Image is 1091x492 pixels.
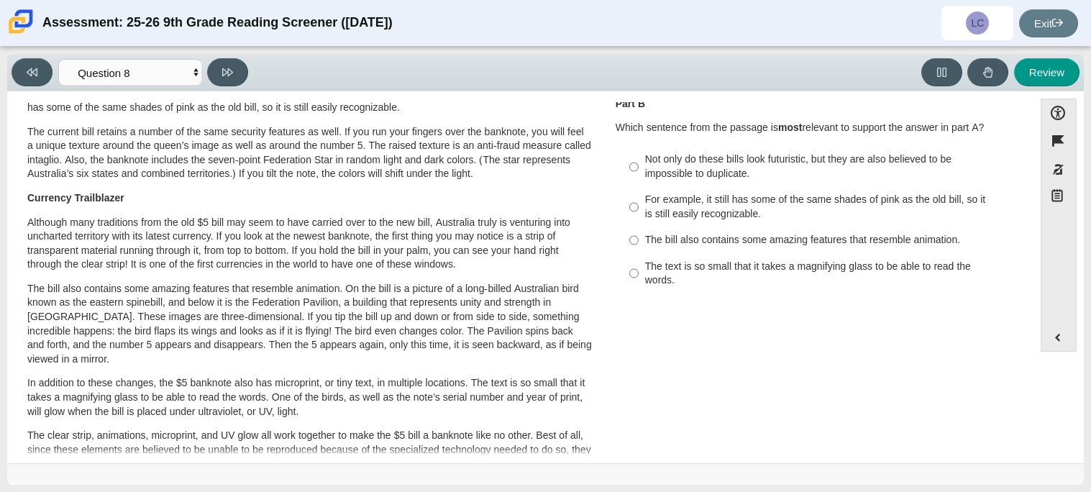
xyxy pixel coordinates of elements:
a: Exit [1019,9,1078,37]
div: The text is so small that it takes a magnifying glass to be able to read the words. [645,260,1008,288]
span: LC [972,18,985,28]
button: Expand menu. Displays the button labels. [1041,324,1076,351]
p: The bill also contains some amazing features that resemble animation. On the bill is a picture of... [27,282,592,367]
p: Which sentence from the passage is relevant to support the answer in part A? [616,121,1015,135]
button: Raise Your Hand [967,58,1008,86]
div: Not only do these bills look futuristic, but they are also believed to be impossible to duplicate. [645,152,1008,181]
p: The current bill retains a number of the same security features as well. If you run your fingers ... [27,125,592,181]
button: Open Accessibility Menu [1041,99,1077,127]
button: Toggle response masking [1041,155,1077,183]
p: In addition to these changes, the $5 banknote also has microprint, or tiny text, in multiple loca... [27,376,592,419]
div: Assessment: 25-26 9th Grade Reading Screener ([DATE]) [42,6,393,40]
div: The bill also contains some amazing features that resemble animation. [645,233,1008,247]
div: For example, it still has some of the same shades of pink as the old bill, so it is still easily ... [645,193,1008,221]
b: Part B [616,97,645,110]
button: Review [1014,58,1079,86]
div: Assessment items [14,99,1026,457]
button: Flag item [1041,127,1077,155]
a: Carmen School of Science & Technology [6,27,36,39]
b: most [778,121,802,134]
img: Carmen School of Science & Technology [6,6,36,37]
b: Currency Trailblazer [27,191,124,204]
p: Although many traditions from the old $5 bill may seem to have carried over to the new bill, Aust... [27,216,592,272]
p: The clear strip, animations, microprint, and UV glow all work together to make the $5 bill a bank... [27,429,592,471]
button: Notepad [1041,183,1077,213]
